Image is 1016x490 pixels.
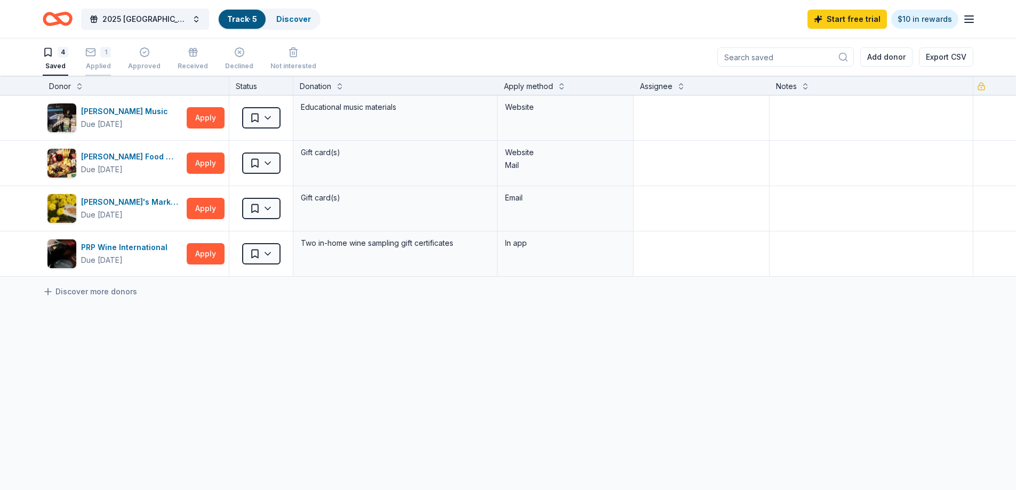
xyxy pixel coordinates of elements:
[300,80,331,93] div: Donation
[81,196,182,208] div: [PERSON_NAME]'s Market Basket
[225,62,253,70] div: Declined
[81,163,123,176] div: Due [DATE]
[300,145,491,160] div: Gift card(s)
[187,198,225,219] button: Apply
[505,237,626,250] div: In app
[776,80,797,93] div: Notes
[227,14,257,23] a: Track· 5
[49,80,71,93] div: Donor
[300,190,491,205] div: Gift card(s)
[43,43,68,76] button: 4Saved
[47,194,76,223] img: Image for Joe's Market Basket
[187,107,225,128] button: Apply
[81,150,182,163] div: [PERSON_NAME] Food Service Store
[47,239,76,268] img: Image for PRP Wine International
[505,101,626,114] div: Website
[47,149,76,178] img: Image for Gordon Food Service Store
[81,105,172,118] div: [PERSON_NAME] Music
[218,9,321,30] button: Track· 5Discover
[85,62,111,70] div: Applied
[47,194,182,223] button: Image for Joe's Market Basket[PERSON_NAME]'s Market BasketDue [DATE]
[270,43,316,76] button: Not interested
[128,43,161,76] button: Approved
[43,62,68,70] div: Saved
[58,47,68,58] div: 4
[81,118,123,131] div: Due [DATE]
[81,9,209,30] button: 2025 [GEOGRAPHIC_DATA] Gala
[270,62,316,70] div: Not interested
[300,236,491,251] div: Two in-home wine sampling gift certificates
[187,243,225,264] button: Apply
[85,43,111,76] button: 1Applied
[47,239,182,269] button: Image for PRP Wine InternationalPRP Wine InternationalDue [DATE]
[229,76,293,95] div: Status
[300,100,491,115] div: Educational music materials
[717,47,854,67] input: Search saved
[505,159,626,172] div: Mail
[100,47,111,58] div: 1
[919,47,973,67] button: Export CSV
[81,241,172,254] div: PRP Wine International
[43,285,137,298] a: Discover more donors
[128,62,161,70] div: Approved
[860,47,913,67] button: Add donor
[47,103,182,133] button: Image for Alfred Music[PERSON_NAME] MusicDue [DATE]
[640,80,673,93] div: Assignee
[505,191,626,204] div: Email
[225,43,253,76] button: Declined
[178,43,208,76] button: Received
[807,10,887,29] a: Start free trial
[47,103,76,132] img: Image for Alfred Music
[504,80,553,93] div: Apply method
[891,10,958,29] a: $10 in rewards
[505,146,626,159] div: Website
[81,208,123,221] div: Due [DATE]
[276,14,311,23] a: Discover
[102,13,188,26] span: 2025 [GEOGRAPHIC_DATA] Gala
[47,148,182,178] button: Image for Gordon Food Service Store[PERSON_NAME] Food Service StoreDue [DATE]
[81,254,123,267] div: Due [DATE]
[187,152,225,174] button: Apply
[43,6,73,31] a: Home
[178,62,208,70] div: Received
